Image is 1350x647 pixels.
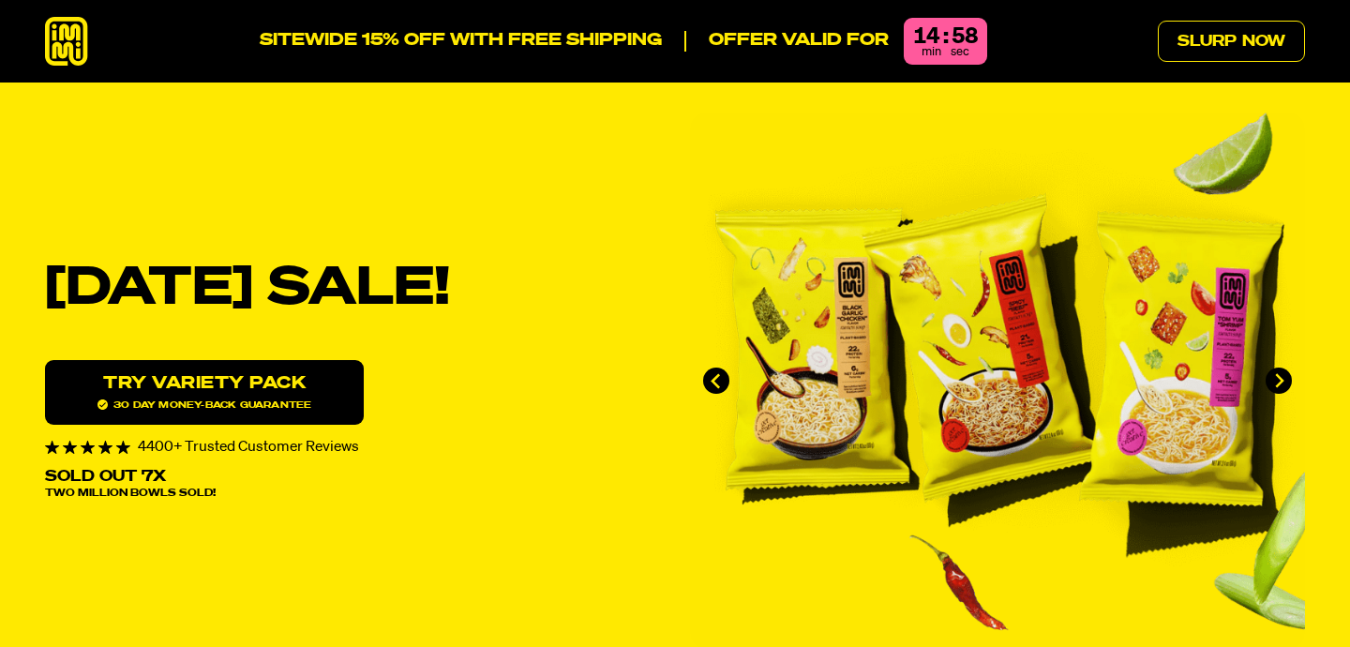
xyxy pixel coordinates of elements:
[922,46,941,58] span: min
[943,25,948,48] div: :
[45,489,216,499] span: Two Million Bowls Sold!
[1158,21,1305,62] a: Slurp Now
[913,25,939,48] div: 14
[684,31,889,52] p: Offer valid for
[45,360,364,425] a: Try variety Pack30 day money-back guarantee
[97,399,311,410] span: 30 day money-back guarantee
[45,440,660,455] div: 4400+ Trusted Customer Reviews
[952,25,978,48] div: 58
[951,46,969,58] span: sec
[45,470,166,485] p: Sold Out 7X
[45,263,660,315] h1: [DATE] SALE!
[260,31,662,52] p: SITEWIDE 15% OFF WITH FREE SHIPPING
[703,368,729,394] button: Go to last slide
[1266,368,1292,394] button: Next slide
